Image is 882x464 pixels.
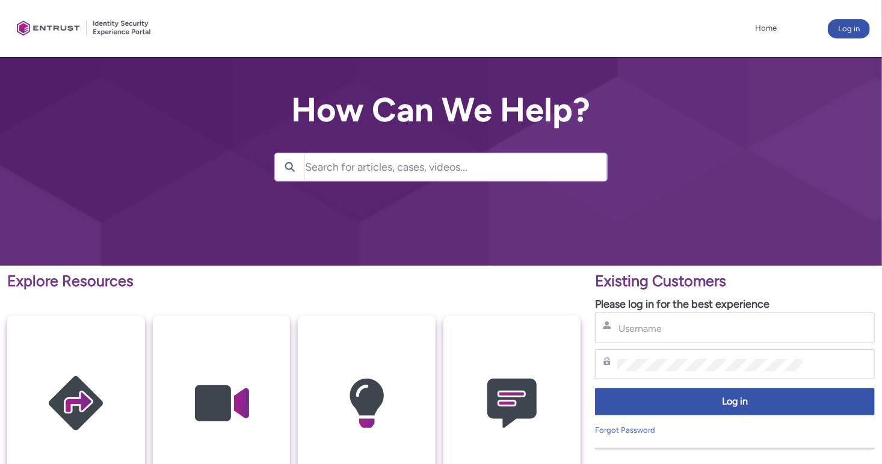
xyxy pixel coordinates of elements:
[305,153,607,181] input: Search for articles, cases, videos...
[595,270,875,293] p: Existing Customers
[274,91,608,129] h2: How Can We Help?
[595,296,875,313] p: Please log in for the best experience
[617,322,802,335] input: Username
[595,388,875,415] button: Log in
[7,270,581,293] p: Explore Resources
[595,426,655,435] a: Forgot Password
[603,395,867,409] span: Log in
[275,153,305,181] button: Search
[828,19,870,38] button: Log in
[752,19,780,37] a: Home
